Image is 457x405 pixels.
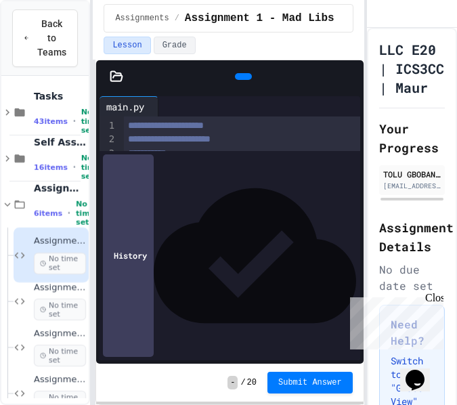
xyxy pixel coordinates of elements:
[379,40,445,97] h1: LLC E20 | ICS3CC | Maur
[34,236,86,247] span: Assignment 1 - Mad Libs
[34,182,86,194] span: Assignments
[345,292,443,349] iframe: chat widget
[34,163,68,172] span: 16 items
[34,282,86,293] span: Assignment 2 - Choose Your Own
[34,136,86,148] span: Self Assessments
[247,377,257,388] span: 20
[73,116,76,127] span: •
[5,5,93,86] div: Chat with us now!Close
[100,133,116,146] div: 2
[34,253,86,274] span: No time set
[100,119,116,133] div: 1
[34,374,86,385] span: Assignment 4 - BlackJack
[34,299,86,320] span: No time set
[100,100,151,114] div: main.py
[383,168,441,180] div: TOLU GBOBANIYI (Student)
[278,377,342,388] span: Submit Answer
[34,117,68,126] span: 43 items
[400,351,443,391] iframe: chat widget
[73,162,76,173] span: •
[81,154,100,181] span: No time set
[154,37,196,54] button: Grade
[379,261,445,294] div: No due date set
[240,377,245,388] span: /
[103,154,154,357] div: History
[81,108,100,135] span: No time set
[379,119,445,157] h2: Your Progress
[68,208,70,219] span: •
[34,90,86,102] span: Tasks
[383,181,441,191] div: [EMAIL_ADDRESS][DOMAIN_NAME]
[104,37,150,54] button: Lesson
[76,200,95,227] span: No time set
[175,13,179,24] span: /
[379,218,445,256] h2: Assignment Details
[34,328,86,339] span: Assignment 3 - Dice Game
[185,10,334,26] span: Assignment 1 - Mad Libs
[115,13,169,24] span: Assignments
[34,209,62,218] span: 6 items
[34,345,86,366] span: No time set
[227,376,238,389] span: -
[37,17,66,60] span: Back to Teams
[100,147,116,161] div: 3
